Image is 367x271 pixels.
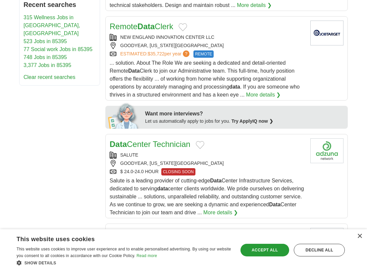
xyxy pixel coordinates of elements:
[229,84,240,90] strong: data
[110,168,305,175] div: $ 24.0-24.0 HOUR
[136,253,157,258] a: Read more, opens a new window
[17,259,232,266] div: Show details
[24,15,80,36] a: 315 Wellness Jobs in [GEOGRAPHIC_DATA], [GEOGRAPHIC_DATA]
[110,60,300,98] span: ... solution. About The Role We are seeking a dedicated and detail-oriented Remote Clerk to join ...
[193,50,214,58] span: REMOTE
[240,244,289,256] div: Accept all
[24,54,67,60] a: 748 Jobs in 85395
[179,23,187,31] button: Add to favorite jobs
[17,233,215,243] div: This website uses cookies
[183,50,189,57] span: ?
[108,102,140,129] img: apply-iq-scientist.png
[210,178,222,183] strong: Data
[203,209,238,217] a: More details ❯
[110,34,305,41] div: NEW ENGLAND INNOVATION CENTER LLC
[357,234,362,239] div: Close
[17,247,231,258] span: This website uses cookies to improve user experience and to enable personalised advertising. By u...
[110,152,305,159] div: SALUTE
[310,21,343,45] img: Company logo
[237,1,272,9] a: More details ❯
[148,51,165,56] span: $35,722
[232,118,273,124] a: Try ApplyIQ now ❯
[196,141,204,149] button: Add to favorite jobs
[110,140,127,149] strong: Data
[145,118,344,125] div: Let us automatically apply to jobs for you.
[24,74,76,80] a: Clear recent searches
[310,138,343,163] img: Company logo
[24,46,92,52] a: 77 Social work Jobs in 85395
[294,244,345,256] div: Decline all
[128,68,140,74] strong: Data
[110,178,304,215] span: Salute is a leading provider of cutting-edge Center Infrastructure Services, dedicated to serving...
[110,22,173,31] a: RemoteDataClerk
[110,140,190,149] a: DataCenter Technician
[110,42,305,49] div: GOODYEAR, [US_STATE][GEOGRAPHIC_DATA]
[24,62,71,68] a: 3,377 Jobs in 85395
[25,261,56,265] span: Show details
[120,50,191,58] a: ESTIMATED:$35,722per year?
[161,168,195,175] span: CLOSING SOON
[269,202,281,207] strong: Data
[310,228,343,253] img: Company logo
[110,160,305,167] div: GOODYEAR, [US_STATE][GEOGRAPHIC_DATA]
[145,110,344,118] div: Want more interviews?
[137,22,155,31] strong: Data
[246,91,281,99] a: More details ❯
[24,38,67,44] a: 523 Jobs in 85395
[157,186,168,191] strong: data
